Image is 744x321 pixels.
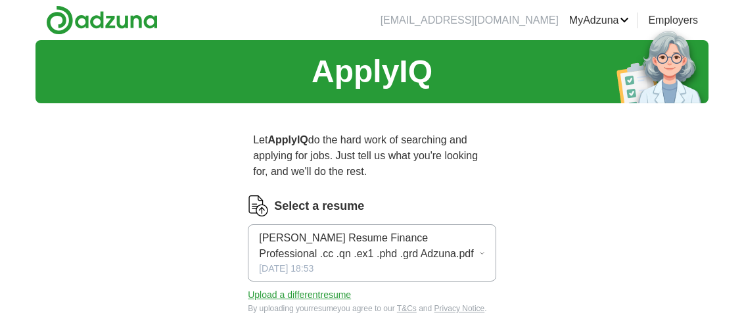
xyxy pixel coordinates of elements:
img: CV Icon [248,195,269,216]
div: By uploading your resume you agree to our and . [248,303,496,314]
label: Select a resume [274,197,364,215]
button: Upload a differentresume [248,288,351,302]
li: [EMAIL_ADDRESS][DOMAIN_NAME] [381,12,559,28]
span: [PERSON_NAME] Resume Finance Professional .cc .qn .ex1 .phd .grd Adzuna.pdf [259,230,478,262]
a: T&Cs [397,304,417,313]
strong: ApplyIQ [267,134,308,145]
a: Employers [648,12,698,28]
a: Privacy Notice [434,304,485,313]
img: Adzuna logo [46,5,158,35]
button: [PERSON_NAME] Resume Finance Professional .cc .qn .ex1 .phd .grd Adzuna.pdf[DATE] 18:53 [248,224,496,282]
p: Let do the hard work of searching and applying for jobs. Just tell us what you're looking for, an... [248,127,496,185]
span: [DATE] 18:53 [259,262,314,276]
h1: ApplyIQ [312,48,432,95]
a: MyAdzuna [569,12,630,28]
